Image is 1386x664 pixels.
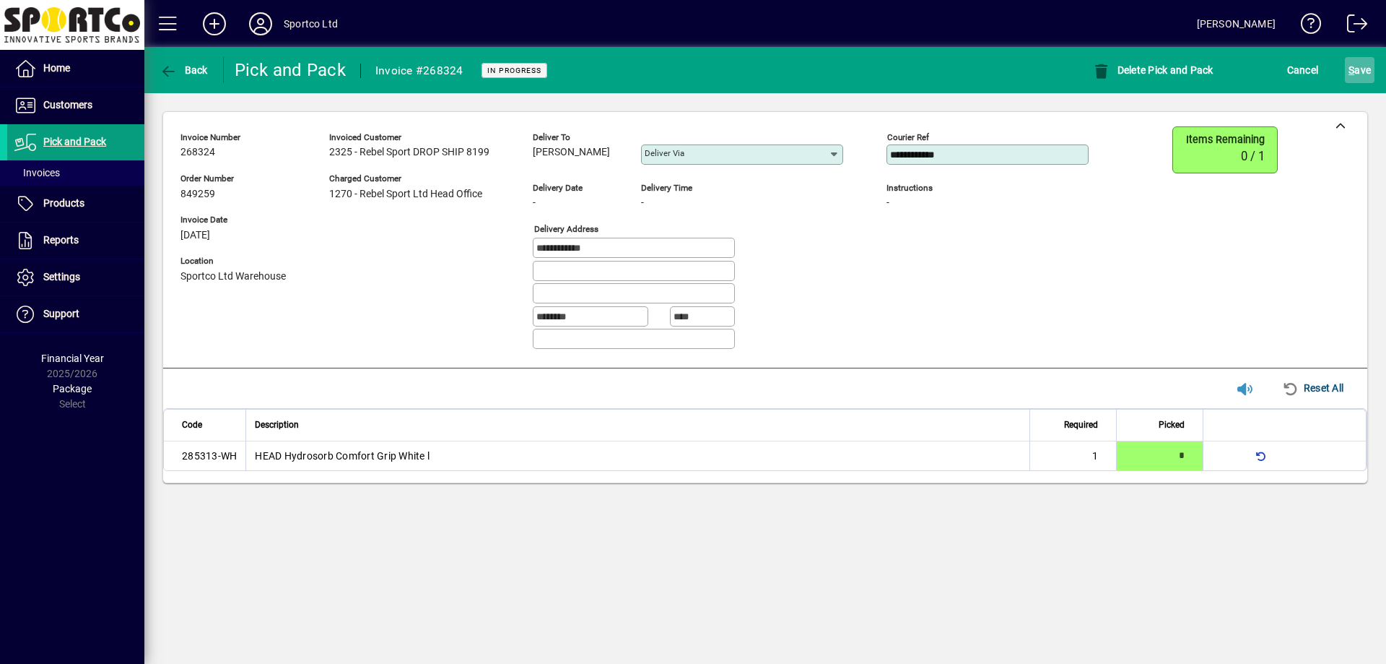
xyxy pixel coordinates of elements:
span: [PERSON_NAME] [533,147,610,158]
span: S [1348,64,1354,76]
span: 268324 [180,147,215,158]
td: 285313-WH [164,441,245,470]
button: Back [156,57,212,83]
span: Products [43,197,84,209]
span: Support [43,308,79,319]
a: Products [7,186,144,222]
div: Invoice #268324 [375,59,463,82]
a: Knowledge Base [1290,3,1322,50]
span: Settings [43,271,80,283]
a: Reports [7,223,144,259]
div: [PERSON_NAME] [1197,12,1276,35]
a: Settings [7,259,144,296]
span: Invoice Date [180,215,286,225]
td: HEAD Hydrosorb Comfort Grip White l [245,441,1029,470]
span: Invoices [14,167,60,178]
a: Invoices [7,160,144,185]
span: Reports [43,234,79,246]
a: Logout [1336,3,1368,50]
span: Customers [43,99,92,111]
mat-label: Deliver via [645,148,684,158]
span: 1270 - Rebel Sport Ltd Head Office [329,189,482,200]
button: Reset All [1276,375,1349,401]
span: Delivery date [533,184,619,193]
span: Back [160,64,208,76]
div: Sportco Ltd [284,12,338,35]
span: 2325 - Rebel Sport DROP SHIP 8199 [329,147,489,158]
button: Cancel [1283,57,1322,83]
button: Profile [237,11,284,37]
span: [DATE] [180,230,210,241]
span: Package [53,383,92,394]
button: Delete Pick and Pack [1089,57,1217,83]
span: Charged customer [329,174,489,184]
button: Add [191,11,237,37]
span: - [641,197,644,209]
span: Picked [1159,417,1185,433]
span: - [886,197,889,209]
span: 849259 [180,189,215,200]
td: 1 [1029,441,1116,470]
span: - [533,197,536,209]
a: Home [7,51,144,87]
span: Pick and Pack [43,136,106,147]
span: Code [182,417,202,433]
a: Support [7,296,144,332]
span: Delete Pick and Pack [1092,64,1213,76]
span: Sportco Ltd Warehouse [180,271,286,283]
span: Description [255,417,299,433]
span: Required [1064,417,1098,433]
span: Location [180,256,286,266]
span: Home [43,62,70,74]
span: Order number [180,174,286,184]
span: Cancel [1287,59,1319,82]
span: Financial Year [41,353,104,364]
span: Reset All [1282,376,1343,400]
span: 0 / 1 [1241,150,1265,163]
div: Pick and Pack [235,59,346,82]
app-page-header-button: Back [144,57,224,83]
button: Save [1345,57,1374,83]
span: Delivery time [641,184,728,193]
span: In Progress [487,66,541,75]
span: Instructions [886,184,1089,193]
a: Customers [7,87,144,124]
span: ave [1348,59,1371,82]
